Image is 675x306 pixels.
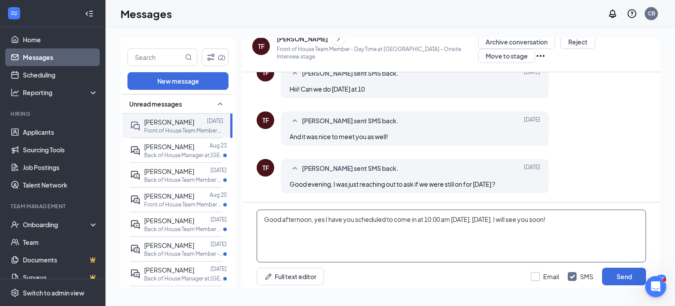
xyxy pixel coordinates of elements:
button: Send [602,268,646,285]
span: [PERSON_NAME] [144,167,194,175]
span: [DATE] [524,116,540,126]
p: Back of House Team Member at [GEOGRAPHIC_DATA] [144,225,223,233]
svg: ActiveDoubleChat [130,195,141,205]
svg: ActiveDoubleChat [130,219,141,230]
p: [DATE] [210,265,227,273]
div: 26 [657,275,666,282]
div: Switch to admin view [23,288,84,297]
p: [DATE] [210,216,227,223]
p: Back of House Team Member - 530AM-2PM SHIFT ONLY at [GEOGRAPHIC_DATA] [144,250,223,258]
a: Applicants [23,123,98,141]
svg: ActiveDoubleChat [130,269,141,279]
button: Archive conversation [478,35,555,49]
div: CB [648,10,655,17]
a: DocumentsCrown [23,251,98,269]
a: Job Postings [23,159,98,176]
a: SurveysCrown [23,269,98,286]
svg: Ellipses [535,51,546,61]
svg: Filter [206,52,216,63]
svg: Analysis [11,88,19,97]
p: [DATE] [210,240,227,248]
div: TF [258,42,265,51]
svg: Collapse [85,9,94,18]
span: [PERSON_NAME] [144,192,194,200]
svg: UserCheck [11,220,19,229]
span: [PERSON_NAME] [144,241,194,249]
svg: ActiveDoubleChat [130,145,141,156]
p: Back of House Manager at [GEOGRAPHIC_DATA] [144,151,223,159]
button: Full text editorPen [257,268,324,285]
a: Sourcing Tools [23,141,98,159]
span: And it was nice to meet you as well! [290,133,388,140]
div: TF [262,116,269,125]
button: Filter (2) [202,48,229,66]
span: [DATE] [524,163,540,174]
svg: SmallChevronUp [290,163,300,174]
svg: MagnifyingGlass [185,54,192,61]
span: [PERSON_NAME] [144,143,194,151]
a: Talent Network [23,176,98,194]
div: Hiring [11,110,96,118]
span: [DATE] [524,68,540,79]
div: [PERSON_NAME] [277,34,328,43]
svg: WorkstreamLogo [10,9,18,18]
span: [PERSON_NAME] [144,118,194,126]
button: ChevronRight [332,32,345,45]
iframe: Intercom live chat [645,276,666,297]
span: [PERSON_NAME] [144,217,194,225]
p: Aug 23 [210,142,227,149]
textarea: Good afternoon, yes I have you scheduled to come in at 10:00 am [DATE], [DATE]. I will see you soon! [257,210,646,262]
a: Messages [23,48,98,66]
p: Front of House Team Member - Day Time at [GEOGRAPHIC_DATA] [144,127,223,134]
span: Good evening, I was just reaching out to ask if we were still on for [DATE] ? [290,180,495,188]
span: [PERSON_NAME] [144,266,194,274]
p: Aug 20 [210,191,227,199]
button: Reject [560,35,595,49]
svg: SmallChevronUp [290,116,300,126]
a: Home [23,31,98,48]
span: [PERSON_NAME] sent SMS back. [302,163,399,174]
p: Back of House Team Member at [GEOGRAPHIC_DATA] [144,176,223,184]
svg: ActiveDoubleChat [130,244,141,254]
span: [PERSON_NAME] sent SMS back. [302,116,399,126]
svg: QuestionInfo [627,8,637,19]
input: Search [128,49,183,66]
p: [DATE] [207,117,223,125]
p: Back of House Manager at [GEOGRAPHIC_DATA] [144,275,223,282]
div: TF [262,68,269,77]
svg: ActiveDoubleChat [130,170,141,181]
div: Reporting [23,88,98,97]
h1: Messages [120,6,172,21]
svg: ChevronRight [334,33,343,44]
div: Onboarding [23,220,91,229]
p: Front of House Team Member - Day Time at [GEOGRAPHIC_DATA] [144,201,223,208]
span: [PERSON_NAME] sent SMS back. [302,68,399,79]
p: [DATE] [210,166,227,174]
svg: SmallChevronUp [290,68,300,79]
svg: DoubleChat [130,121,141,131]
span: Unread messages [129,100,182,108]
svg: Notifications [607,8,618,19]
div: Team Management [11,203,96,210]
svg: SmallChevronUp [215,99,225,109]
button: New message [127,72,229,90]
a: Team [23,233,98,251]
a: Scheduling [23,66,98,84]
p: Front of House Team Member - Day Time at [GEOGRAPHIC_DATA] - Onsite Interview stage [277,45,478,60]
svg: Settings [11,288,19,297]
button: Move to stage [478,49,535,63]
svg: Pen [264,272,273,281]
div: TF [262,163,269,172]
span: Hiii! Can we do [DATE] at 10 [290,85,365,93]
